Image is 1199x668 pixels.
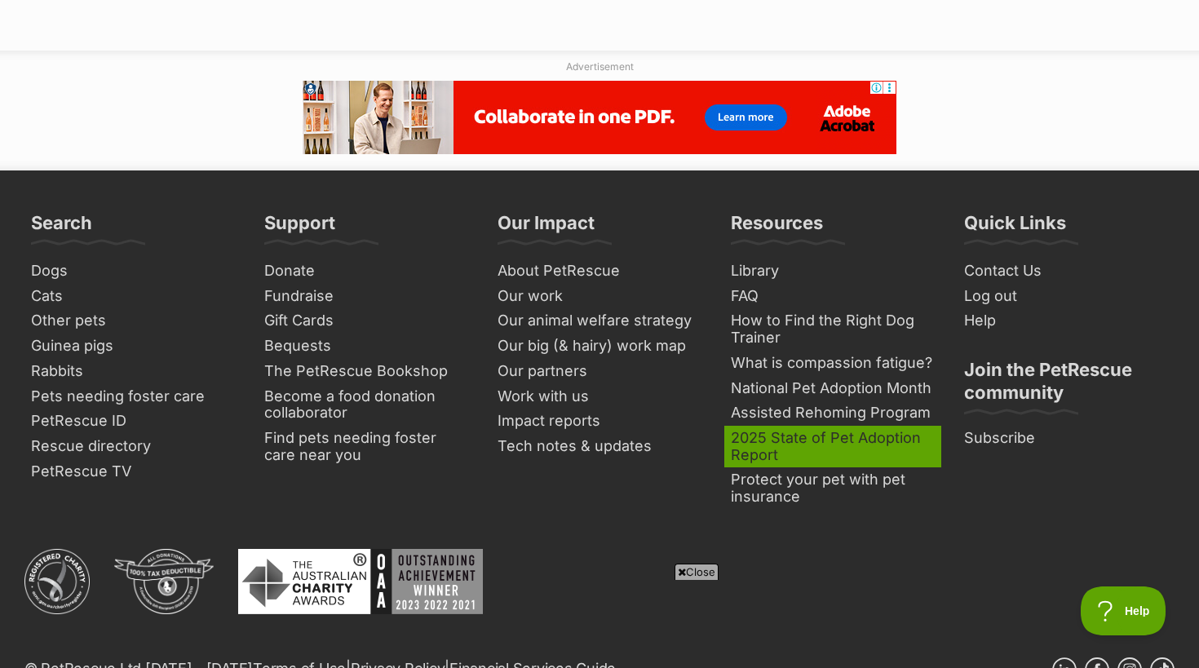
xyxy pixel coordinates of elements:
[491,308,708,334] a: Our animal welfare strategy
[24,359,241,384] a: Rabbits
[724,467,941,509] a: Protect your pet with pet insurance
[258,334,475,359] a: Bequests
[724,284,941,309] a: FAQ
[258,384,475,426] a: Become a food donation collaborator
[24,334,241,359] a: Guinea pigs
[24,459,241,484] a: PetRescue TV
[24,549,90,614] img: ACNC
[303,81,896,154] iframe: Advertisement
[24,409,241,434] a: PetRescue ID
[724,426,941,467] a: 2025 State of Pet Adoption Report
[724,400,941,426] a: Assisted Rehoming Program
[303,586,896,660] iframe: Advertisement
[491,434,708,459] a: Tech notes & updates
[724,259,941,284] a: Library
[114,549,214,614] img: DGR
[491,284,708,309] a: Our work
[958,426,1175,451] a: Subscribe
[498,211,595,244] h3: Our Impact
[31,211,92,244] h3: Search
[264,211,335,244] h3: Support
[258,359,475,384] a: The PetRescue Bookshop
[491,259,708,284] a: About PetRescue
[675,564,719,580] span: Close
[1081,586,1166,635] iframe: Help Scout Beacon - Open
[491,334,708,359] a: Our big (& hairy) work map
[238,549,483,614] img: Australian Charity Awards - Outstanding Achievement Winner 2023 - 2022 - 2021
[491,409,708,434] a: Impact reports
[964,211,1066,244] h3: Quick Links
[258,426,475,467] a: Find pets needing foster care near you
[24,284,241,309] a: Cats
[491,359,708,384] a: Our partners
[724,308,941,350] a: How to Find the Right Dog Trainer
[958,259,1175,284] a: Contact Us
[24,434,241,459] a: Rescue directory
[491,384,708,409] a: Work with us
[258,259,475,284] a: Donate
[24,384,241,409] a: Pets needing foster care
[964,358,1168,414] h3: Join the PetRescue community
[258,284,475,309] a: Fundraise
[724,351,941,376] a: What is compassion fatigue?
[958,308,1175,334] a: Help
[958,284,1175,309] a: Log out
[258,308,475,334] a: Gift Cards
[24,259,241,284] a: Dogs
[731,211,823,244] h3: Resources
[24,308,241,334] a: Other pets
[724,376,941,401] a: National Pet Adoption Month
